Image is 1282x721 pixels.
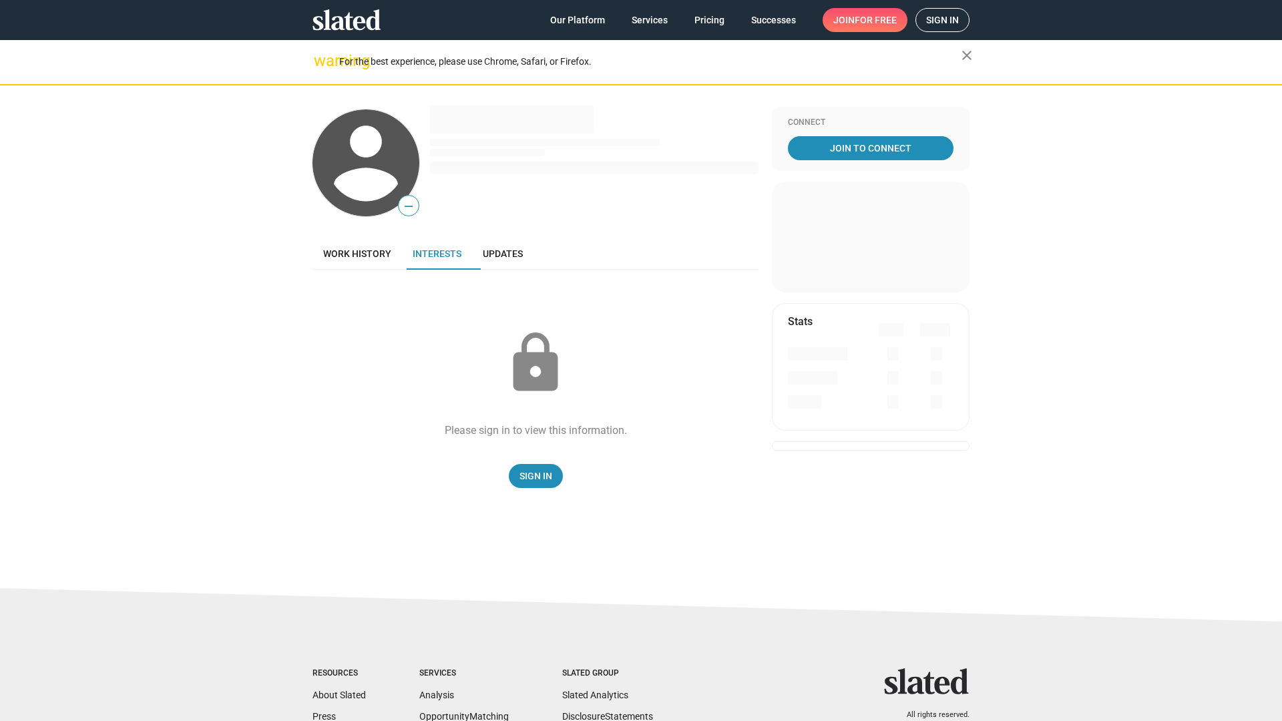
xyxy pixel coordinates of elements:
[632,8,668,32] span: Services
[621,8,678,32] a: Services
[399,198,419,215] span: —
[959,47,975,63] mat-icon: close
[926,9,959,31] span: Sign in
[562,668,653,679] div: Slated Group
[519,464,552,488] span: Sign In
[402,238,472,270] a: Interests
[788,136,953,160] a: Join To Connect
[339,53,961,71] div: For the best experience, please use Chrome, Safari, or Firefox.
[684,8,735,32] a: Pricing
[788,314,813,328] mat-card-title: Stats
[312,238,402,270] a: Work history
[740,8,807,32] a: Successes
[314,53,330,69] mat-icon: warning
[788,117,953,128] div: Connect
[483,248,523,259] span: Updates
[694,8,724,32] span: Pricing
[413,248,461,259] span: Interests
[509,464,563,488] a: Sign In
[323,248,391,259] span: Work history
[550,8,605,32] span: Our Platform
[855,8,897,32] span: for free
[419,668,509,679] div: Services
[823,8,907,32] a: Joinfor free
[751,8,796,32] span: Successes
[419,690,454,700] a: Analysis
[791,136,951,160] span: Join To Connect
[472,238,533,270] a: Updates
[562,690,628,700] a: Slated Analytics
[502,330,569,397] mat-icon: lock
[312,690,366,700] a: About Slated
[312,668,366,679] div: Resources
[445,423,627,437] div: Please sign in to view this information.
[915,8,970,32] a: Sign in
[540,8,616,32] a: Our Platform
[833,8,897,32] span: Join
